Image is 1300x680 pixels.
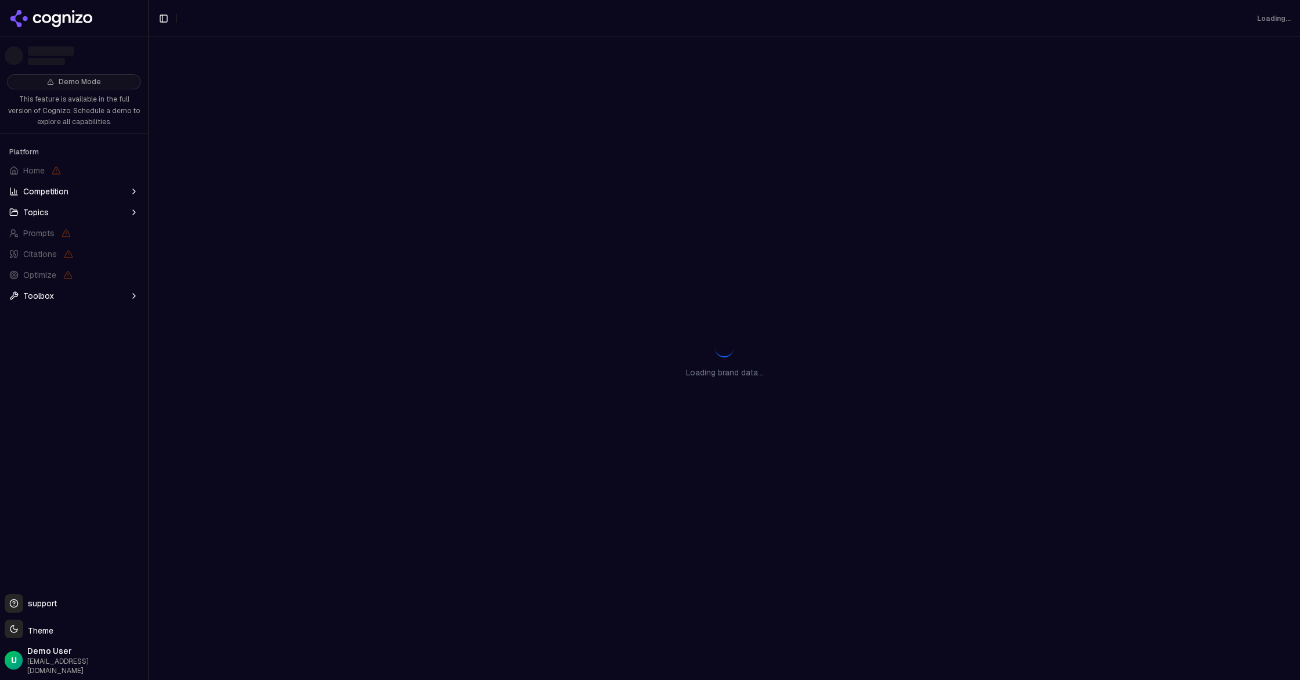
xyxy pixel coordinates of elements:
div: Platform [5,143,143,161]
p: Loading brand data... [686,367,763,378]
span: Theme [23,625,53,636]
span: Demo User [27,645,143,657]
button: Competition [5,182,143,201]
span: [EMAIL_ADDRESS][DOMAIN_NAME] [27,657,143,675]
span: Demo Mode [59,77,101,86]
span: Prompts [23,227,55,239]
span: Citations [23,248,57,260]
p: This feature is available in the full version of Cognizo. Schedule a demo to explore all capabili... [7,94,141,128]
span: support [23,598,57,609]
button: Topics [5,203,143,222]
span: U [11,654,17,666]
span: Toolbox [23,290,54,302]
span: Topics [23,207,49,218]
button: Toolbox [5,287,143,305]
span: Home [23,165,45,176]
div: Loading... [1257,14,1291,23]
span: Competition [23,186,68,197]
span: Optimize [23,269,56,281]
